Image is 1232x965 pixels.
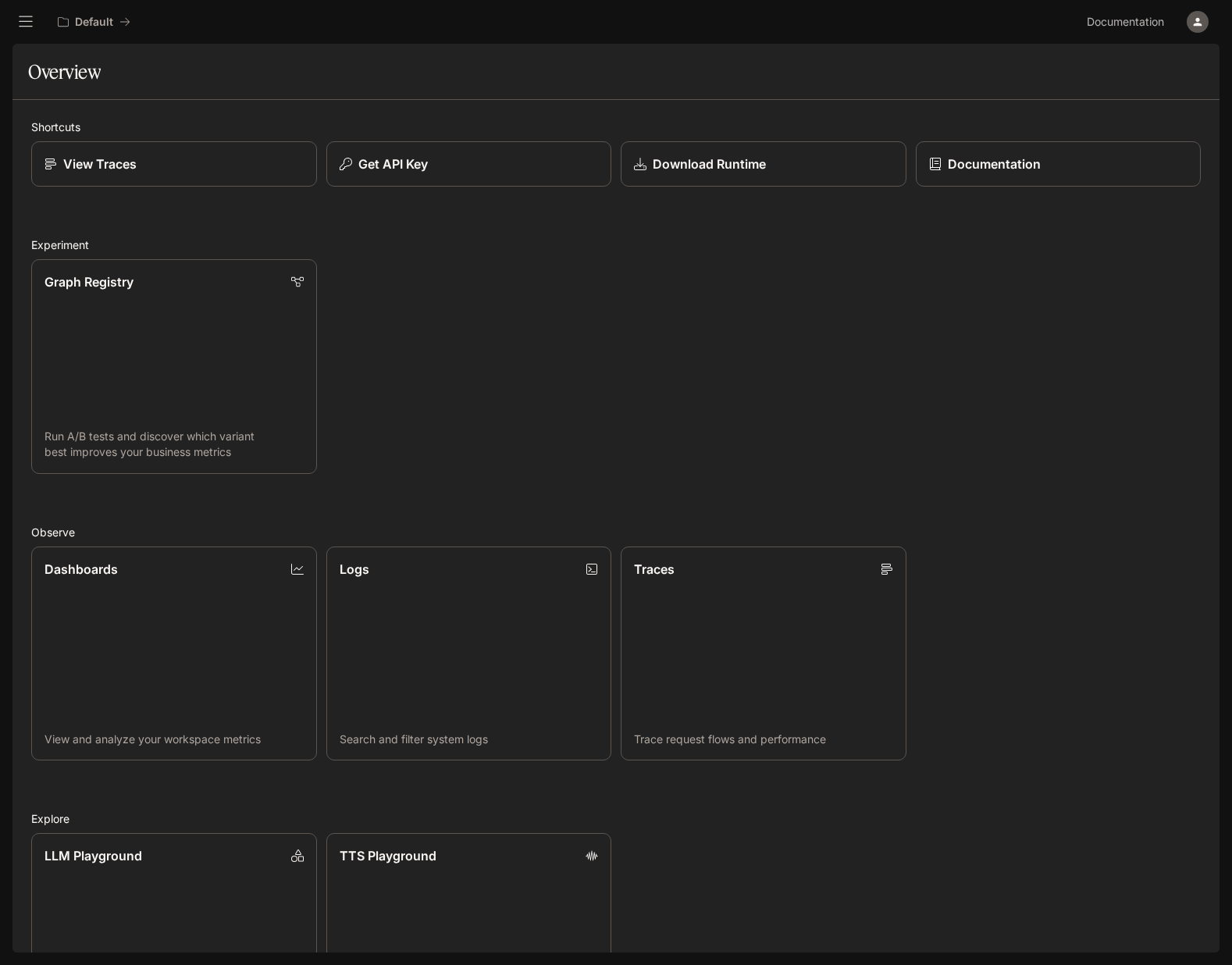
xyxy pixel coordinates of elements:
[1087,12,1164,32] span: Documentation
[31,237,1201,253] h2: Experiment
[75,16,113,29] p: Default
[358,155,428,173] p: Get API Key
[45,732,304,747] p: View and analyze your workspace metrics
[31,524,1201,540] h2: Observe
[12,8,40,36] button: open drawer
[634,560,675,579] p: Traces
[1081,6,1176,37] a: Documentation
[634,732,893,747] p: Trace request flows and performance
[340,732,599,747] p: Search and filter system logs
[653,155,766,173] p: Download Runtime
[31,547,317,760] a: DashboardsView and analyze your workspace metrics
[45,429,304,460] p: Run A/B tests and discover which variant best improves your business metrics
[63,155,137,173] p: View Traces
[916,141,1202,187] a: Documentation
[45,846,142,865] p: LLM Playground
[51,6,137,37] button: All workspaces
[45,560,118,579] p: Dashboards
[948,155,1041,173] p: Documentation
[31,119,1201,135] h2: Shortcuts
[340,846,436,865] p: TTS Playground
[340,560,369,579] p: Logs
[326,547,612,760] a: LogsSearch and filter system logs
[31,141,317,187] a: View Traces
[621,141,906,187] a: Download Runtime
[45,272,134,291] p: Graph Registry
[31,810,1201,827] h2: Explore
[621,547,906,760] a: TracesTrace request flows and performance
[31,259,317,473] a: Graph RegistryRun A/B tests and discover which variant best improves your business metrics
[28,56,101,87] h1: Overview
[326,141,612,187] button: Get API Key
